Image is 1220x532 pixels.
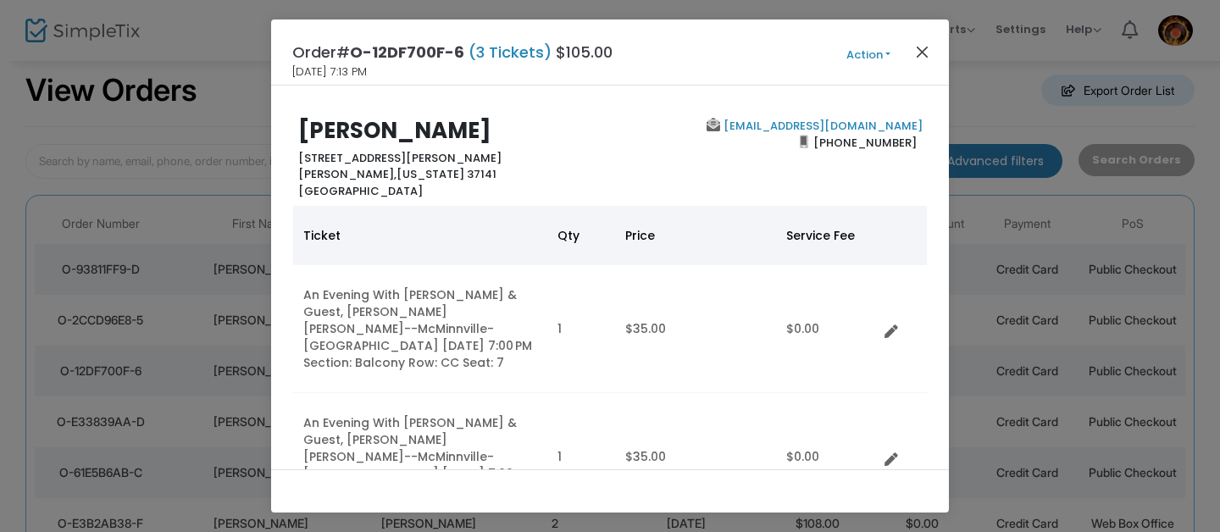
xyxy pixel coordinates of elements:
[808,129,923,156] span: [PHONE_NUMBER]
[547,206,615,265] th: Qty
[776,265,878,393] td: $0.00
[776,206,878,265] th: Service Fee
[292,41,613,64] h4: Order# $105.00
[818,46,919,64] button: Action
[292,64,367,80] span: [DATE] 7:13 PM
[547,265,615,393] td: 1
[720,118,923,134] a: [EMAIL_ADDRESS][DOMAIN_NAME]
[615,265,776,393] td: $35.00
[298,166,396,182] span: [PERSON_NAME],
[776,393,878,521] td: $0.00
[298,115,491,146] b: [PERSON_NAME]
[912,41,934,63] button: Close
[464,42,556,63] span: (3 Tickets)
[293,393,547,521] td: An Evening With [PERSON_NAME] & Guest, [PERSON_NAME] [PERSON_NAME]--McMinnville-[GEOGRAPHIC_DATA]...
[293,206,547,265] th: Ticket
[547,393,615,521] td: 1
[350,42,464,63] span: O-12DF700F-6
[293,265,547,393] td: An Evening With [PERSON_NAME] & Guest, [PERSON_NAME] [PERSON_NAME]--McMinnville-[GEOGRAPHIC_DATA]...
[298,150,502,199] b: [STREET_ADDRESS][PERSON_NAME] [US_STATE] 37141 [GEOGRAPHIC_DATA]
[615,206,776,265] th: Price
[615,393,776,521] td: $35.00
